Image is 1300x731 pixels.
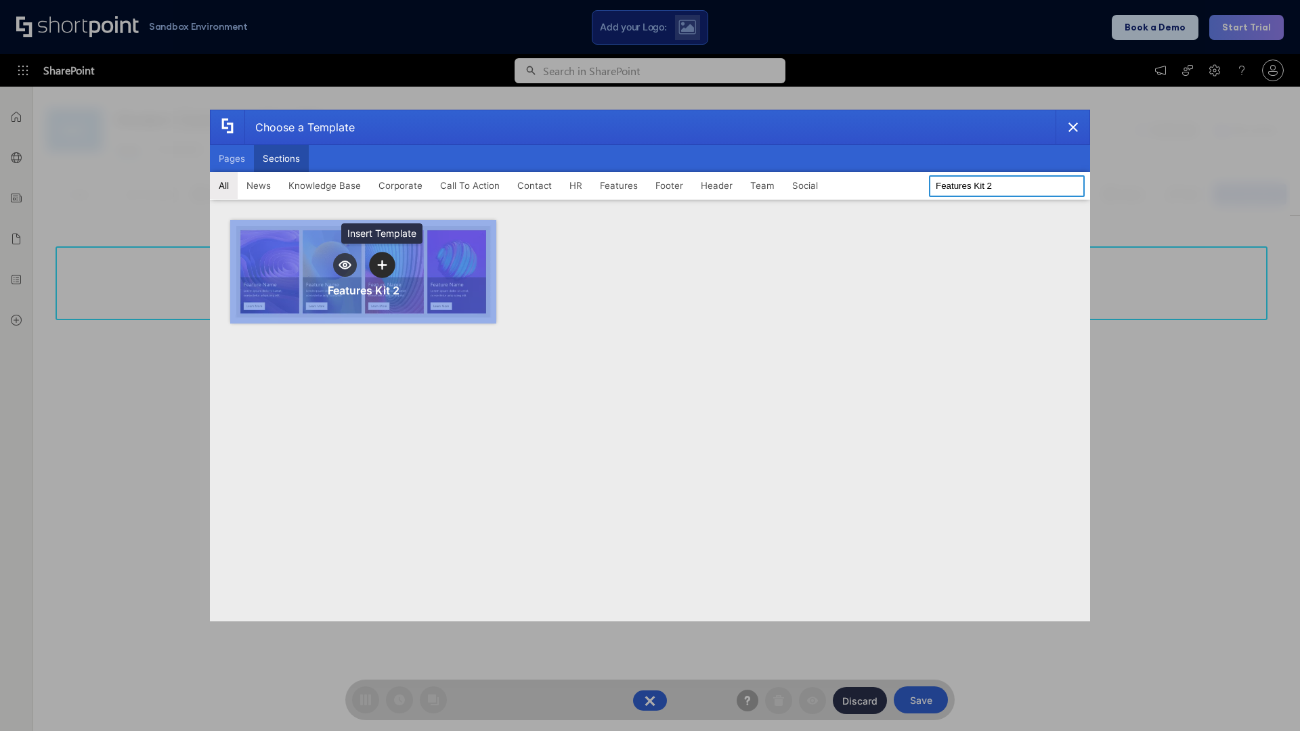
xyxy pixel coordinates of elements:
[280,172,370,199] button: Knowledge Base
[741,172,783,199] button: Team
[508,172,561,199] button: Contact
[431,172,508,199] button: Call To Action
[647,172,692,199] button: Footer
[591,172,647,199] button: Features
[210,145,254,172] button: Pages
[561,172,591,199] button: HR
[929,175,1085,197] input: Search
[210,110,1090,621] div: template selector
[328,284,399,297] div: Features Kit 2
[783,172,827,199] button: Social
[238,172,280,199] button: News
[244,110,355,144] div: Choose a Template
[210,172,238,199] button: All
[370,172,431,199] button: Corporate
[254,145,309,172] button: Sections
[1232,666,1300,731] iframe: Chat Widget
[692,172,741,199] button: Header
